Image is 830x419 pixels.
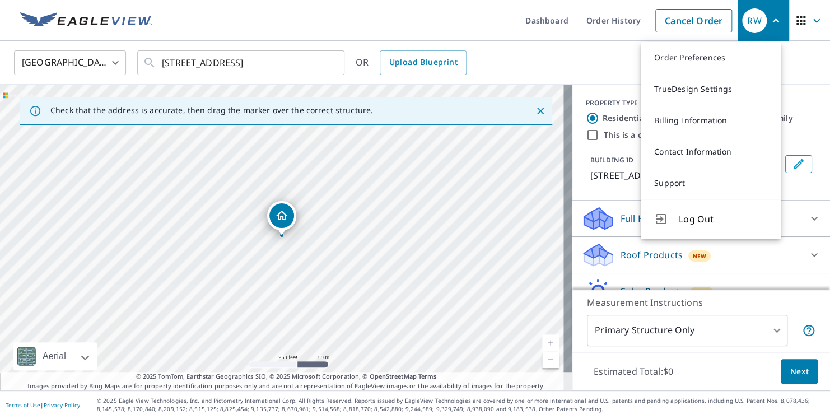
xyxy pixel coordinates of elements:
div: [GEOGRAPHIC_DATA] [14,47,126,78]
span: © 2025 TomTom, Earthstar Geographics SIO, © 2025 Microsoft Corporation, © [136,372,437,381]
a: Privacy Policy [44,401,80,409]
div: Aerial [39,342,69,370]
span: Next [790,365,809,379]
p: © 2025 Eagle View Technologies, Inc. and Pictometry International Corp. All Rights Reserved. Repo... [97,397,824,413]
p: Measurement Instructions [587,296,815,309]
button: Edit building 1 [785,155,812,173]
a: Upload Blueprint [380,50,466,75]
a: Order Preferences [641,42,781,73]
a: Cancel Order [655,9,732,32]
a: Support [641,167,781,199]
p: Estimated Total: $0 [585,359,682,384]
span: Upload Blueprint [389,55,457,69]
div: Roof ProductsNew [581,241,821,268]
input: Search by address or latitude-longitude [162,47,321,78]
a: Terms of Use [6,401,40,409]
a: Billing Information [641,105,781,136]
div: Primary Structure Only [587,315,787,346]
a: TrueDesign Settings [641,73,781,105]
div: RW [742,8,767,33]
img: EV Logo [20,12,152,29]
span: New [693,252,707,260]
p: Solar Products [621,285,684,298]
span: Log Out [679,212,767,226]
p: [STREET_ADDRESS] [590,169,781,182]
button: Close [533,104,548,118]
p: Full House Products [621,212,707,225]
a: Terms [418,372,437,380]
a: Current Level 17, Zoom Out [542,351,559,368]
a: OpenStreetMap [369,372,416,380]
p: | [6,402,80,408]
button: Log Out [641,199,781,239]
label: This is a complex [604,129,671,141]
a: Current Level 17, Zoom In [542,334,559,351]
p: Roof Products [621,248,683,262]
div: PROPERTY TYPE [586,98,817,108]
label: Residential [603,113,646,124]
p: Check that the address is accurate, then drag the marker over the correct structure. [50,105,373,115]
span: Your report will include only the primary structure on the property. For example, a detached gara... [802,324,815,337]
div: Dropped pin, building 1, Residential property, 631 S Depeyster St Kent, OH 44240 [267,201,296,236]
div: Aerial [13,342,97,370]
div: Full House ProductsNew [581,205,821,232]
div: OR [356,50,467,75]
button: Next [781,359,818,384]
a: Contact Information [641,136,781,167]
p: BUILDING ID [590,155,633,165]
div: Solar ProductsNew [581,278,821,305]
span: New [694,288,708,297]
